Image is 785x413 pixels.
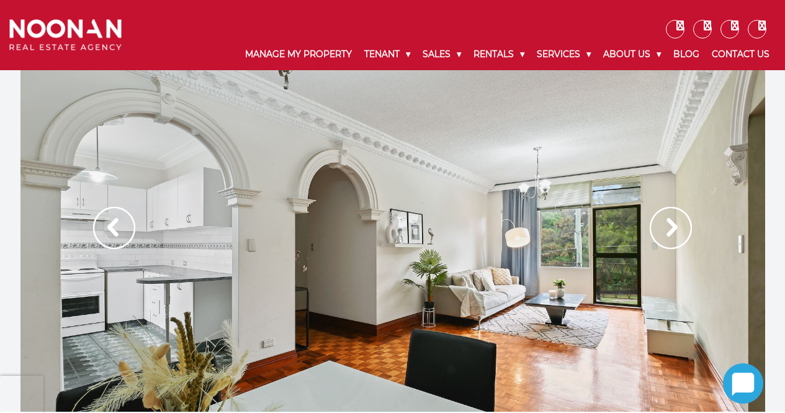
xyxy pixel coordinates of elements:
a: About Us [597,39,667,70]
a: Tenant [358,39,416,70]
a: Blog [667,39,706,70]
a: Manage My Property [239,39,358,70]
a: Services [531,39,597,70]
img: Noonan Real Estate Agency [9,19,122,50]
a: Rentals [467,39,531,70]
a: Contact Us [706,39,776,70]
a: Sales [416,39,467,70]
img: Arrow slider [93,207,135,249]
img: Arrow slider [650,207,692,249]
